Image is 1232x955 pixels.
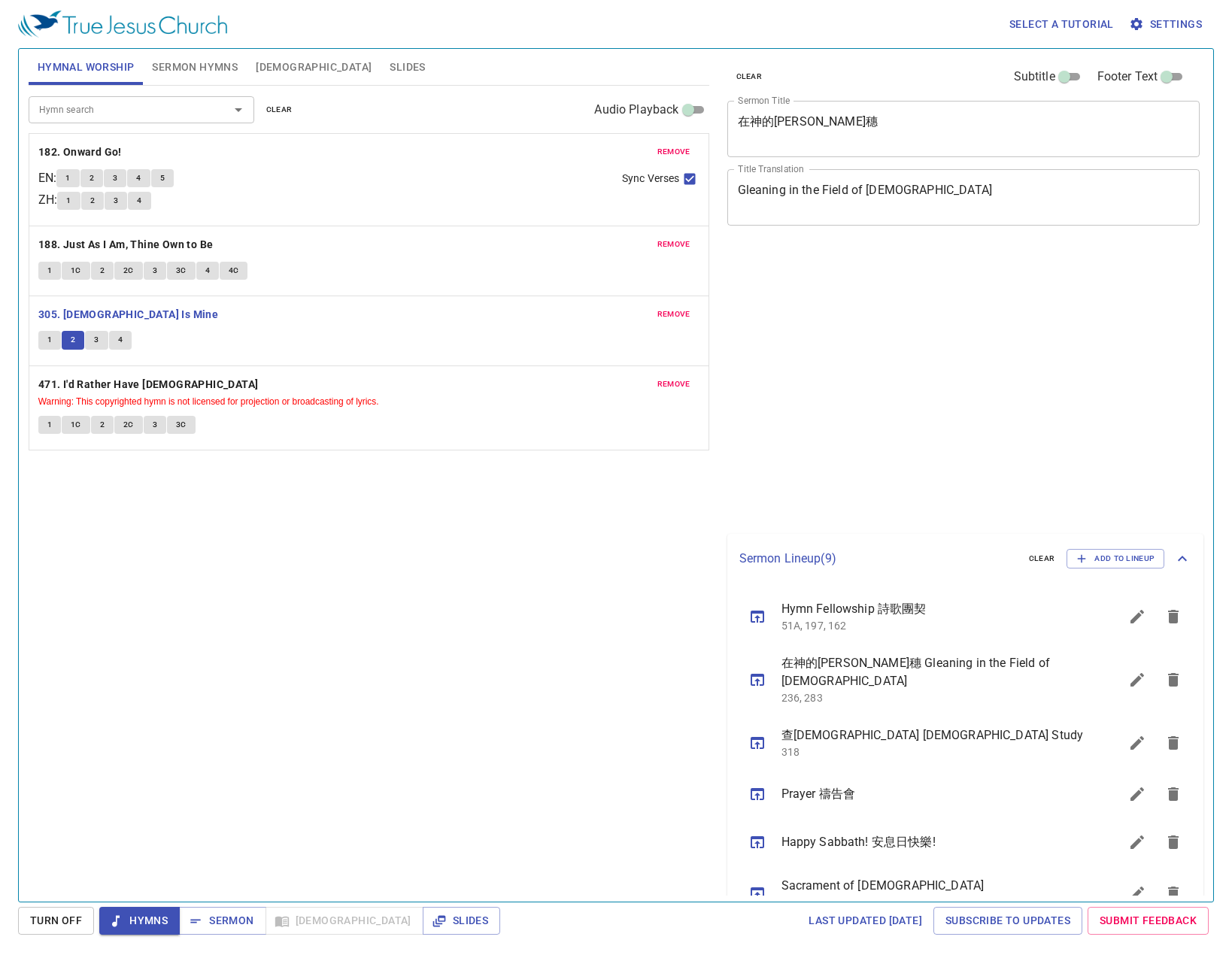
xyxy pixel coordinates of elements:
span: 2 [100,418,105,432]
span: 3C [176,418,187,432]
b: 182. Onward Go! [38,143,122,162]
span: Footer Text [1097,68,1158,86]
span: 2C [123,418,134,432]
span: Slides [390,58,425,77]
button: 2 [80,169,103,187]
button: 2 [62,331,84,349]
button: Settings [1126,11,1208,38]
span: 4 [118,333,123,347]
button: remove [648,375,699,393]
button: 4 [109,331,132,349]
span: Hymnal Worship [38,58,135,77]
textarea: Gleaning in the Field of [DEMOGRAPHIC_DATA] [738,183,1190,211]
a: Subscribe to Updates [933,907,1082,935]
span: 1C [71,418,81,432]
span: Select a tutorial [1009,15,1114,34]
button: 2C [114,416,143,434]
span: Prayer 禱告會 [781,785,1084,803]
button: clear [257,101,302,119]
button: 4 [128,192,150,210]
button: 182. Onward Go! [38,143,124,162]
button: remove [648,143,699,161]
button: 1 [56,169,79,187]
span: [DEMOGRAPHIC_DATA] [256,58,372,77]
span: Sync Verses [622,171,679,186]
p: 51A, 197, 162 [781,618,1084,633]
button: 1 [57,192,80,210]
button: 3C [167,416,196,434]
span: 1 [47,333,52,347]
div: Sermon Lineup(9)clearAdd to Lineup [727,534,1204,584]
button: 1 [38,262,61,280]
span: 3 [94,333,99,347]
span: Slides [435,911,488,930]
span: Submit Feedback [1100,911,1197,930]
button: Select a tutorial [1003,11,1120,38]
span: Settings [1132,15,1202,34]
p: 318 [781,744,1084,759]
span: Hymns [111,911,168,930]
span: 4C [229,264,239,277]
span: clear [1029,552,1055,565]
button: remove [648,305,699,323]
button: 2 [91,262,114,280]
span: Audio Playback [594,101,678,119]
span: 2 [71,333,75,347]
button: 3 [104,169,126,187]
span: Sermon [191,911,253,930]
button: clear [1020,550,1064,568]
button: 4C [220,262,248,280]
span: 在神的[PERSON_NAME]穗 Gleaning in the Field of [DEMOGRAPHIC_DATA] [781,654,1084,690]
span: clear [266,103,293,117]
span: 2C [123,264,134,277]
span: 1C [71,264,81,277]
span: 3 [114,194,118,208]
span: 3 [153,264,157,277]
p: Sermon Lineup ( 9 ) [739,550,1017,568]
button: 2 [91,416,114,434]
button: Open [228,99,249,120]
button: 5 [151,169,174,187]
button: 3C [167,262,196,280]
span: Sermon Hymns [152,58,238,77]
button: 3 [105,192,127,210]
span: 4 [205,264,210,277]
span: Hymn Fellowship 詩歌團契 [781,600,1084,618]
button: clear [727,68,772,86]
span: 3 [113,171,117,185]
button: 1C [62,262,90,280]
b: 305. [DEMOGRAPHIC_DATA] Is Mine [38,305,218,324]
span: Subscribe to Updates [945,911,1070,930]
span: remove [657,308,690,321]
span: Last updated [DATE] [809,911,922,930]
button: 4 [127,169,150,187]
img: True Jesus Church [18,11,227,38]
span: 4 [137,194,141,208]
button: remove [648,235,699,253]
span: remove [657,145,690,159]
span: 4 [136,171,141,185]
button: 471. I'd Rather Have [DEMOGRAPHIC_DATA] [38,375,261,394]
iframe: from-child [721,241,1107,528]
span: 1 [66,194,71,208]
button: 1C [62,416,90,434]
button: 4 [196,262,219,280]
button: 1 [38,331,61,349]
button: 1 [38,416,61,434]
a: Submit Feedback [1088,907,1209,935]
b: 471. I'd Rather Have [DEMOGRAPHIC_DATA] [38,375,259,394]
button: 305. [DEMOGRAPHIC_DATA] Is Mine [38,305,221,324]
a: Last updated [DATE] [803,907,928,935]
p: 296A, 76, 77, 97, 98, 449, 78 [781,895,1084,910]
p: 236, 283 [781,690,1084,705]
span: Sacrament of [DEMOGRAPHIC_DATA] [781,877,1084,895]
span: 2 [90,194,95,208]
button: 3 [85,331,108,349]
span: 2 [90,171,94,185]
button: 3 [144,416,166,434]
span: Happy Sabbath! 安息日快樂! [781,833,1084,851]
span: clear [736,70,763,83]
span: remove [657,377,690,391]
p: ZH : [38,191,57,209]
span: 2 [100,264,105,277]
